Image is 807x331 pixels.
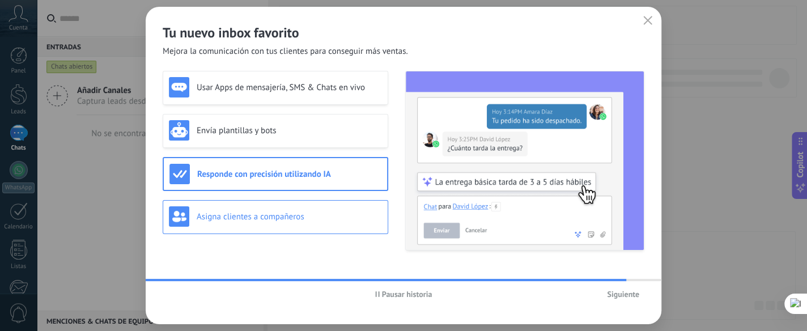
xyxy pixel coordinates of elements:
[382,290,432,298] span: Pausar historia
[197,169,381,180] h3: Responde con precisión utilizando IA
[197,211,382,222] h3: Asigna clientes a compañeros
[163,46,408,57] span: Mejora la comunicación con tus clientes para conseguir más ventas.
[197,125,382,136] h3: Envía plantillas y bots
[163,24,644,41] h2: Tu nuevo inbox favorito
[602,286,644,303] button: Siguiente
[607,290,639,298] span: Siguiente
[197,82,382,93] h3: Usar Apps de mensajería, SMS & Chats en vivo
[370,286,438,303] button: Pausar historia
